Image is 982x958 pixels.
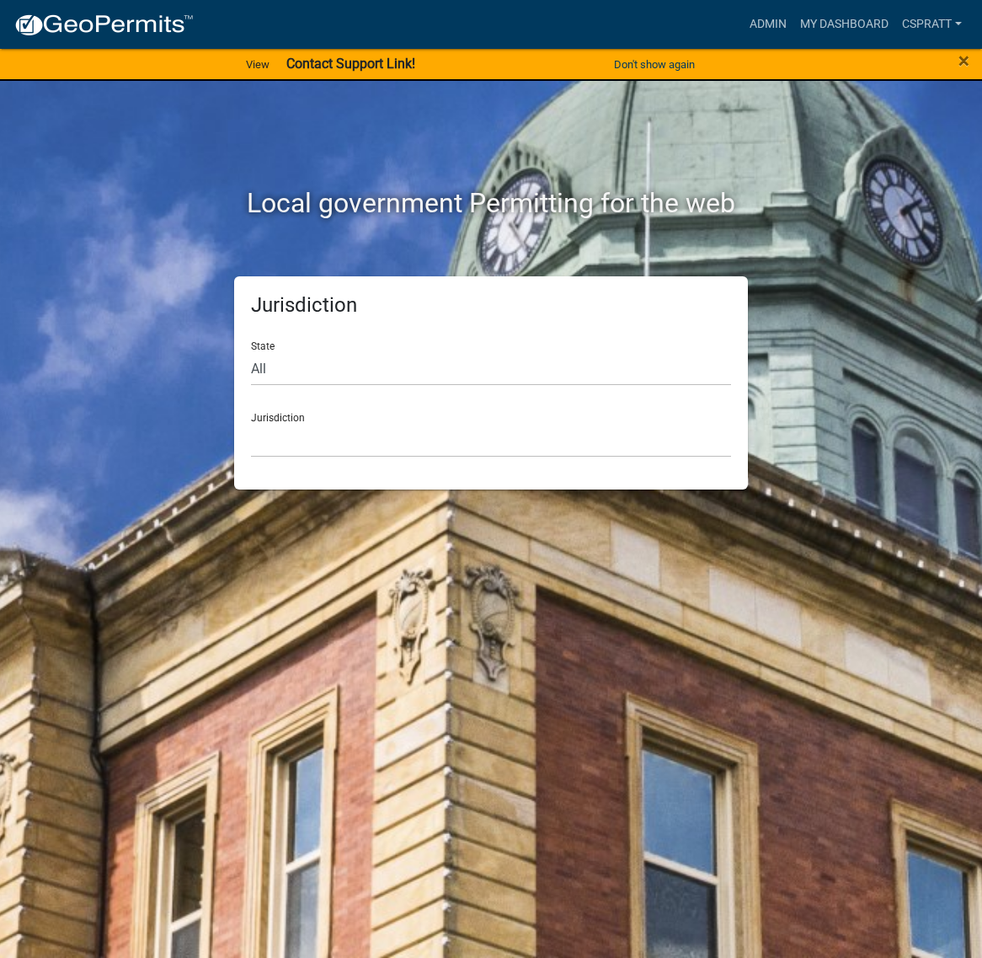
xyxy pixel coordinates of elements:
[239,51,276,78] a: View
[99,187,883,219] h2: Local government Permitting for the web
[607,51,702,78] button: Don't show again
[895,8,969,40] a: cspratt
[286,56,415,72] strong: Contact Support Link!
[743,8,793,40] a: Admin
[793,8,895,40] a: My Dashboard
[958,49,969,72] span: ×
[958,51,969,71] button: Close
[251,293,731,318] h5: Jurisdiction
